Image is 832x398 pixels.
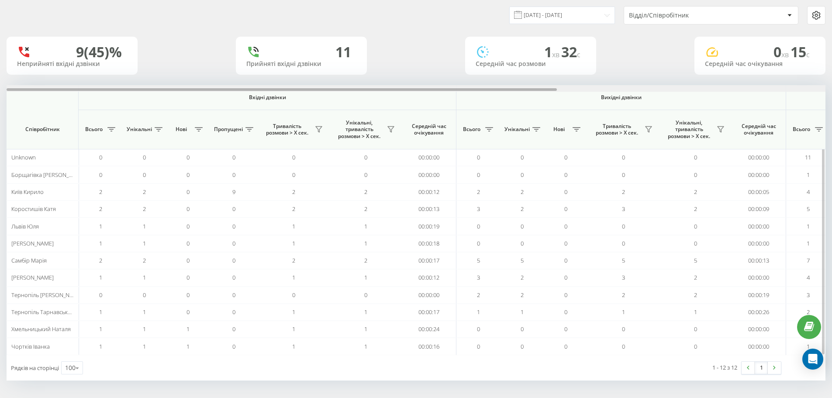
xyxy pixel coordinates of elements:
[101,94,433,101] span: Вхідні дзвінки
[732,149,786,166] td: 00:00:00
[477,239,480,247] span: 0
[732,338,786,355] td: 00:00:00
[561,42,580,61] span: 32
[11,171,86,179] span: Борщагівка [PERSON_NAME]
[364,308,367,316] span: 1
[732,269,786,286] td: 00:00:00
[402,287,456,304] td: 00:00:00
[143,153,146,161] span: 0
[11,343,50,350] span: Чортків Іванка
[552,50,561,59] span: хв
[292,291,295,299] span: 0
[292,188,295,196] span: 2
[402,252,456,269] td: 00:00:17
[477,188,480,196] span: 2
[477,325,480,333] span: 0
[807,188,810,196] span: 4
[11,153,36,161] span: Unknown
[11,239,54,247] span: [PERSON_NAME]
[807,222,810,230] span: 1
[781,50,791,59] span: хв
[629,12,733,19] div: Відділ/Співробітник
[564,188,567,196] span: 0
[521,171,524,179] span: 0
[364,153,367,161] span: 0
[99,205,102,213] span: 2
[694,222,697,230] span: 0
[99,291,102,299] span: 0
[738,123,779,136] span: Середній час очікування
[364,239,367,247] span: 1
[755,362,768,374] a: 1
[477,153,480,161] span: 0
[335,44,351,60] div: 11
[17,60,127,68] div: Неприйняті вхідні дзвінки
[262,123,312,136] span: Тривалість розмови > Х сек.
[807,239,810,247] span: 1
[544,42,561,61] span: 1
[791,42,810,61] span: 15
[477,222,480,230] span: 0
[521,153,524,161] span: 0
[521,222,524,230] span: 0
[477,291,480,299] span: 2
[292,239,295,247] span: 1
[807,171,810,179] span: 1
[732,287,786,304] td: 00:00:19
[712,363,737,372] div: 1 - 12 з 12
[732,183,786,201] td: 00:00:05
[170,126,192,133] span: Нові
[143,171,146,179] span: 0
[292,256,295,264] span: 2
[334,119,384,140] span: Унікальні, тривалість розмови > Х сек.
[732,166,786,183] td: 00:00:00
[592,123,642,136] span: Тривалість розмови > Х сек.
[143,308,146,316] span: 1
[694,308,697,316] span: 1
[292,205,295,213] span: 2
[622,188,625,196] span: 2
[99,188,102,196] span: 2
[622,291,625,299] span: 2
[402,201,456,218] td: 00:00:13
[694,205,697,213] span: 2
[186,308,190,316] span: 0
[232,153,235,161] span: 0
[11,205,56,213] span: Коростишів Катя
[292,153,295,161] span: 0
[364,343,367,350] span: 1
[564,171,567,179] span: 0
[246,60,356,68] div: Прийняті вхідні дзвінки
[99,308,102,316] span: 1
[186,343,190,350] span: 1
[732,304,786,321] td: 00:00:26
[732,218,786,235] td: 00:00:00
[143,239,146,247] span: 1
[564,343,567,350] span: 0
[402,183,456,201] td: 00:00:12
[521,239,524,247] span: 0
[791,126,812,133] span: Всього
[143,205,146,213] span: 2
[477,205,480,213] span: 3
[186,256,190,264] span: 0
[99,239,102,247] span: 1
[521,273,524,281] span: 2
[364,222,367,230] span: 1
[773,42,791,61] span: 0
[186,291,190,299] span: 0
[11,188,44,196] span: Київ Кирило
[622,308,625,316] span: 1
[521,308,524,316] span: 1
[694,153,697,161] span: 0
[127,126,152,133] span: Унікальні
[477,308,480,316] span: 1
[232,308,235,316] span: 0
[186,239,190,247] span: 0
[186,273,190,281] span: 0
[732,321,786,338] td: 00:00:00
[807,205,810,213] span: 5
[732,201,786,218] td: 00:00:09
[564,325,567,333] span: 0
[364,273,367,281] span: 1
